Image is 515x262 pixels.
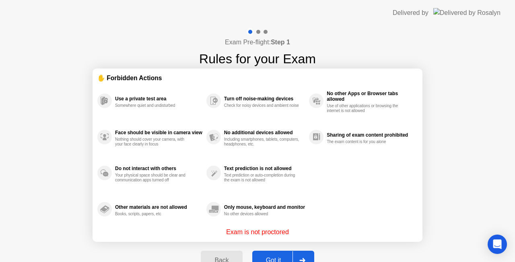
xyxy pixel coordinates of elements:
[271,39,290,46] b: Step 1
[224,137,300,147] div: Including smartphones, tablets, computers, headphones, etc.
[327,104,403,113] div: Use of other applications or browsing the internet is not allowed
[97,73,418,83] div: ✋ Forbidden Actions
[224,173,300,183] div: Text prediction or auto-completion during the exam is not allowed
[327,132,414,138] div: Sharing of exam content prohibited
[115,130,202,135] div: Face should be visible in camera view
[327,91,414,102] div: No other Apps or Browser tabs allowed
[224,204,305,210] div: Only mouse, keyboard and monitor
[115,137,191,147] div: Nothing should cover your camera, with your face clearly in focus
[224,166,305,171] div: Text prediction is not allowed
[224,130,305,135] div: No additional devices allowed
[226,227,289,237] p: Exam is not proctored
[224,103,300,108] div: Check for noisy devices and ambient noise
[199,49,316,69] h1: Rules for your Exam
[224,96,305,102] div: Turn off noise-making devices
[115,204,202,210] div: Other materials are not allowed
[327,139,403,144] div: The exam content is for you alone
[393,8,428,18] div: Delivered by
[115,212,191,216] div: Books, scripts, papers, etc
[115,173,191,183] div: Your physical space should be clear and communication apps turned off
[488,235,507,254] div: Open Intercom Messenger
[115,103,191,108] div: Somewhere quiet and undisturbed
[225,37,290,47] h4: Exam Pre-flight:
[433,8,501,17] img: Delivered by Rosalyn
[115,166,202,171] div: Do not interact with others
[115,96,202,102] div: Use a private test area
[224,212,300,216] div: No other devices allowed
